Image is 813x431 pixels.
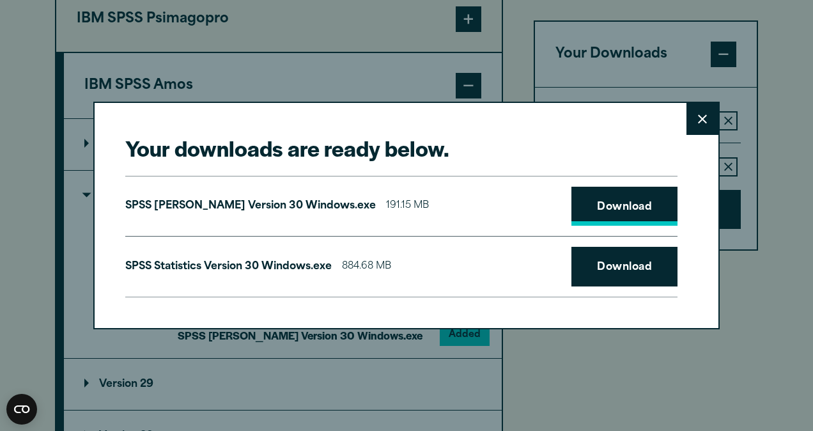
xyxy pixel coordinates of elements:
p: SPSS Statistics Version 30 Windows.exe [125,258,332,276]
a: Download [571,187,677,226]
h2: Your downloads are ready below. [125,134,677,162]
p: SPSS [PERSON_NAME] Version 30 Windows.exe [125,197,376,215]
a: Download [571,247,677,286]
span: 884.68 MB [342,258,391,276]
span: 191.15 MB [386,197,429,215]
button: Open CMP widget [6,394,37,425]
